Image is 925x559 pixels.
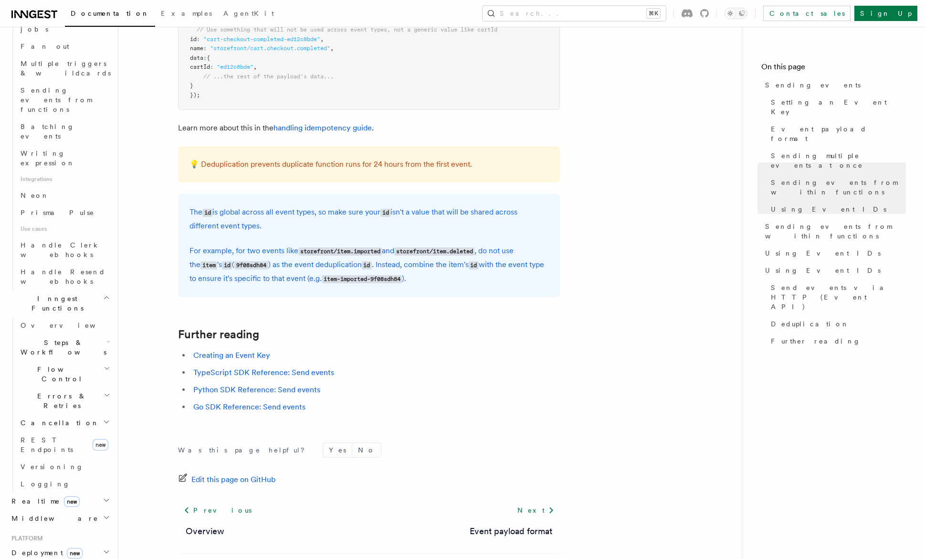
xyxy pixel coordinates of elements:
button: Inngest Functions [8,290,112,317]
span: Overview [21,322,119,329]
a: AgentKit [218,3,280,26]
span: Neon [21,192,49,199]
span: "ed12c8bde" [217,64,253,70]
code: id [380,209,390,217]
span: Sending events from functions [21,86,92,113]
span: AgentKit [223,10,274,17]
span: new [67,548,83,559]
a: Edit this page on GitHub [178,473,276,486]
span: Using Event IDs [765,266,881,275]
a: Further reading [767,333,906,350]
a: Sending events from within functions [761,218,906,245]
span: , [330,45,334,52]
a: REST Endpointsnew [17,431,112,458]
span: : [203,54,207,61]
span: Using Event IDs [765,248,881,258]
button: No [352,443,381,457]
span: : [203,45,207,52]
span: Using Event IDs [771,204,886,214]
span: Prisma Pulse [21,209,95,216]
span: : [197,36,200,43]
a: Using Event IDs [767,201,906,218]
code: id [222,261,232,269]
code: id [362,261,372,269]
button: Steps & Workflows [17,334,112,361]
span: Batching events [21,123,74,140]
span: Sending multiple events at once [771,151,906,170]
span: cartId [190,64,210,70]
span: Steps & Workflows [17,338,106,357]
span: Multiple triggers & wildcards [21,60,111,77]
span: Inngest Functions [8,294,103,313]
span: Use cases [17,221,112,236]
span: : [210,64,213,70]
button: Flow Control [17,361,112,387]
a: Deduplication [767,315,906,333]
button: Yes [323,443,352,457]
a: Python SDK Reference: Send events [193,385,320,394]
span: } [190,82,193,89]
span: data [190,54,203,61]
p: 💡 Deduplication prevents duplicate function runs for 24 hours from the first event. [189,158,548,171]
a: Using Event IDs [761,245,906,262]
span: }); [190,92,200,98]
a: Neon [17,187,112,204]
span: Sending events from within functions [765,222,906,241]
span: id [190,36,197,43]
span: Fan out [21,43,69,50]
code: id [469,261,479,269]
span: name [190,45,203,52]
span: "cart-checkout-completed-ed12c8bde" [203,36,320,43]
button: Cancellation [17,414,112,431]
span: Sending events [765,80,861,90]
a: Overview [17,317,112,334]
a: Sending events from functions [17,82,112,118]
span: { [207,54,210,61]
a: Writing expression [17,145,112,172]
span: , [253,64,257,70]
a: Event payload format [767,120,906,147]
span: REST Endpoints [21,436,73,453]
span: Event payload format [771,124,906,143]
a: Further reading [178,328,259,341]
span: Setting an Event Key [771,97,906,117]
span: Errors & Retries [17,391,104,410]
a: Fan out [17,38,112,55]
a: Setting an Event Key [767,94,906,120]
a: Previous [178,502,257,519]
span: Deployment [8,548,83,558]
button: Toggle dark mode [725,8,747,19]
p: For example, for two events like and , do not use the 's ( ) as the event deduplication . Instead... [189,244,548,286]
span: Further reading [771,336,861,346]
span: Sending events from within functions [771,178,906,197]
a: Documentation [65,3,155,27]
code: item-imported-9f08sdh84 [322,275,402,283]
span: Middleware [8,514,98,523]
a: Versioning [17,458,112,475]
a: Send events via HTTP (Event API) [767,279,906,315]
a: handling idempotency guide [273,123,372,132]
span: new [93,439,108,451]
a: Logging [17,475,112,493]
code: 9f08sdh84 [234,261,268,269]
a: Multiple triggers & wildcards [17,55,112,82]
span: Send events via HTTP (Event API) [771,283,906,312]
span: "storefront/cart.checkout.completed" [210,45,330,52]
a: TypeScript SDK Reference: Send events [193,368,334,377]
a: Sending multiple events at once [767,147,906,174]
span: Cancellation [17,418,99,428]
span: Logging [21,480,70,488]
a: Next [512,502,560,519]
a: Handle Resend webhooks [17,263,112,290]
a: Event payload format [470,525,552,538]
span: Flow Control [17,365,104,384]
span: Platform [8,535,43,542]
code: storefront/item.imported [298,247,382,256]
a: Using Event IDs [761,262,906,279]
p: Was this page helpful? [178,445,311,455]
span: new [64,496,80,507]
h4: On this page [761,61,906,76]
span: Documentation [71,10,149,17]
button: Errors & Retries [17,387,112,414]
p: Learn more about this in the . [178,121,560,135]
